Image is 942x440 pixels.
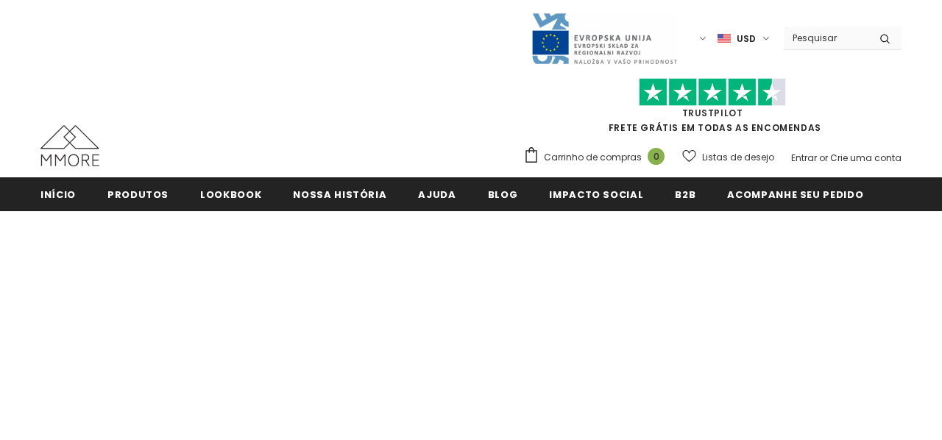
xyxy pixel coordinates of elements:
[737,32,756,46] span: USD
[544,150,642,165] span: Carrinho de compras
[727,177,863,210] a: Acompanhe seu pedido
[675,188,695,202] span: B2B
[784,27,868,49] input: Search Site
[531,12,678,65] img: Javni Razpis
[819,152,828,164] span: or
[830,152,902,164] a: Crie uma conta
[727,188,863,202] span: Acompanhe seu pedido
[523,146,672,168] a: Carrinho de compras 0
[549,177,643,210] a: IMPACTO SOCIAL
[40,125,99,166] img: Casos MMORE
[549,188,643,202] span: IMPACTO SOCIAL
[682,144,774,170] a: Listas de desejo
[107,188,169,202] span: Produtos
[200,177,261,210] a: Lookbook
[791,152,817,164] a: Entrar
[675,177,695,210] a: B2B
[488,177,518,210] a: Blog
[107,177,169,210] a: Produtos
[418,177,456,210] a: ajuda
[718,32,731,45] img: USD
[702,150,774,165] span: Listas de desejo
[40,177,76,210] a: Início
[200,188,261,202] span: Lookbook
[418,188,456,202] span: ajuda
[488,188,518,202] span: Blog
[293,188,386,202] span: Nossa história
[531,32,678,44] a: Javni Razpis
[293,177,386,210] a: Nossa história
[523,85,902,134] span: FRETE GRÁTIS EM TODAS AS ENCOMENDAS
[682,107,743,119] a: Trustpilot
[648,148,665,165] span: 0
[40,188,76,202] span: Início
[639,78,786,107] img: Confie nas estrelas piloto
